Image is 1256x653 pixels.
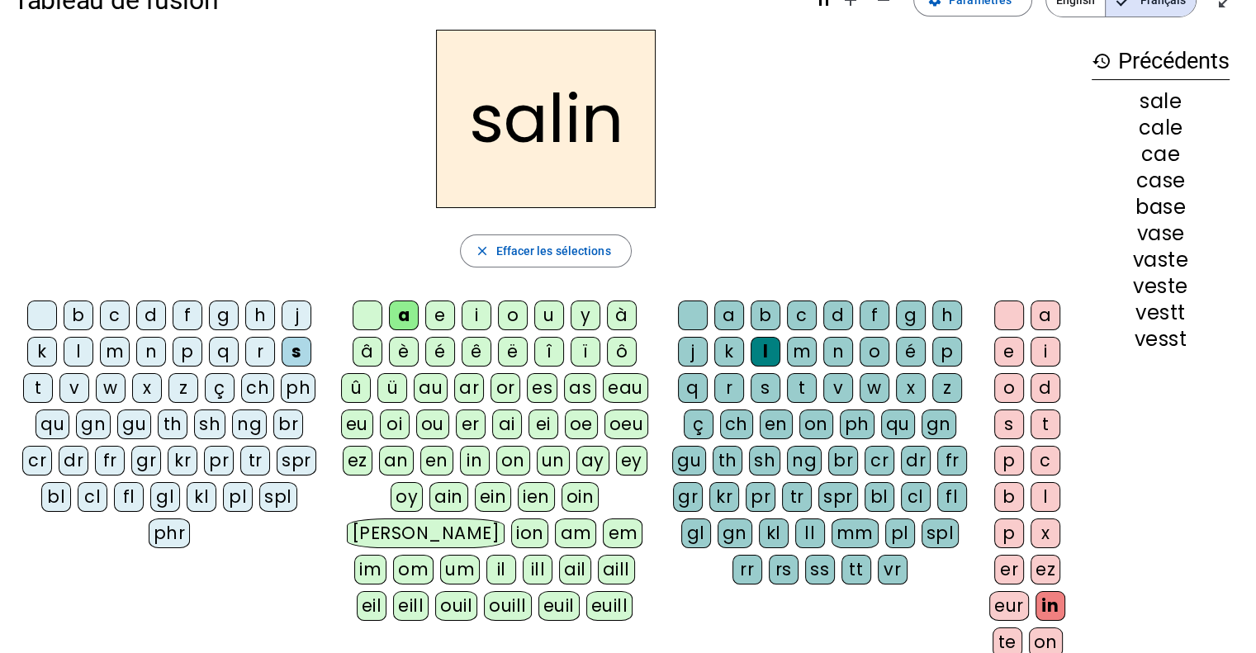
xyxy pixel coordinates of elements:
div: cr [865,446,894,476]
div: vase [1092,224,1230,244]
h2: salin [436,30,656,208]
div: pr [204,446,234,476]
div: rr [732,555,762,584]
div: ez [1031,555,1060,584]
div: ng [232,409,267,439]
button: Effacer les sélections [460,234,631,267]
div: ou [416,409,449,439]
div: en [420,446,453,476]
div: br [828,446,858,476]
div: oeu [604,409,649,439]
div: ph [281,373,315,403]
div: cae [1092,144,1230,164]
div: kr [168,446,197,476]
div: j [282,300,311,330]
div: spl [259,482,297,512]
div: th [713,446,742,476]
div: i [1031,337,1060,367]
div: l [751,337,780,367]
div: ouill [484,591,531,621]
div: f [173,300,202,330]
div: il [486,555,516,584]
div: bl [865,482,894,512]
div: gn [76,409,111,439]
div: an [379,446,414,476]
div: û [341,373,371,403]
div: ez [343,446,372,476]
div: l [64,337,93,367]
div: b [64,300,93,330]
div: gr [673,482,703,512]
div: euil [538,591,580,621]
div: ain [429,482,468,512]
div: ein [475,482,512,512]
div: vr [878,555,908,584]
div: oi [380,409,410,439]
div: a [389,300,419,330]
div: sh [194,409,225,439]
div: ion [511,518,549,548]
div: m [100,337,130,367]
div: t [787,373,817,403]
div: r [714,373,744,403]
div: p [994,446,1024,476]
div: s [282,337,311,367]
div: z [168,373,198,403]
div: ouil [435,591,477,621]
div: es [527,373,557,403]
div: sh [749,446,780,476]
div: im [354,555,386,584]
div: spr [277,446,316,476]
div: gu [672,446,706,476]
div: case [1092,171,1230,191]
div: er [456,409,486,439]
div: ey [616,446,647,476]
div: â [353,337,382,367]
div: c [100,300,130,330]
div: c [1031,446,1060,476]
div: on [496,446,530,476]
div: qu [36,409,69,439]
div: i [462,300,491,330]
div: q [209,337,239,367]
div: y [571,300,600,330]
div: cl [78,482,107,512]
div: eil [357,591,387,621]
div: tr [240,446,270,476]
div: em [603,518,642,548]
div: pr [746,482,775,512]
div: on [799,409,833,439]
div: vesst [1092,329,1230,349]
div: kl [759,518,789,548]
div: p [994,518,1024,548]
div: ien [518,482,555,512]
div: g [896,300,926,330]
div: ay [576,446,609,476]
div: cale [1092,118,1230,138]
div: d [1031,373,1060,403]
mat-icon: history [1092,51,1111,71]
div: f [860,300,889,330]
div: bl [41,482,71,512]
div: cl [901,482,931,512]
div: ail [559,555,591,584]
div: br [273,409,303,439]
div: s [751,373,780,403]
div: t [1031,409,1060,439]
div: fl [937,482,967,512]
div: d [136,300,166,330]
div: a [714,300,744,330]
div: qu [881,409,915,439]
div: gu [117,409,151,439]
div: rs [769,555,799,584]
div: j [678,337,708,367]
h3: Précédents [1092,43,1230,80]
div: tr [782,482,812,512]
div: ô [607,337,637,367]
div: k [27,337,57,367]
div: p [173,337,202,367]
div: ph [840,409,874,439]
div: au [414,373,448,403]
div: gn [718,518,752,548]
div: n [823,337,853,367]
